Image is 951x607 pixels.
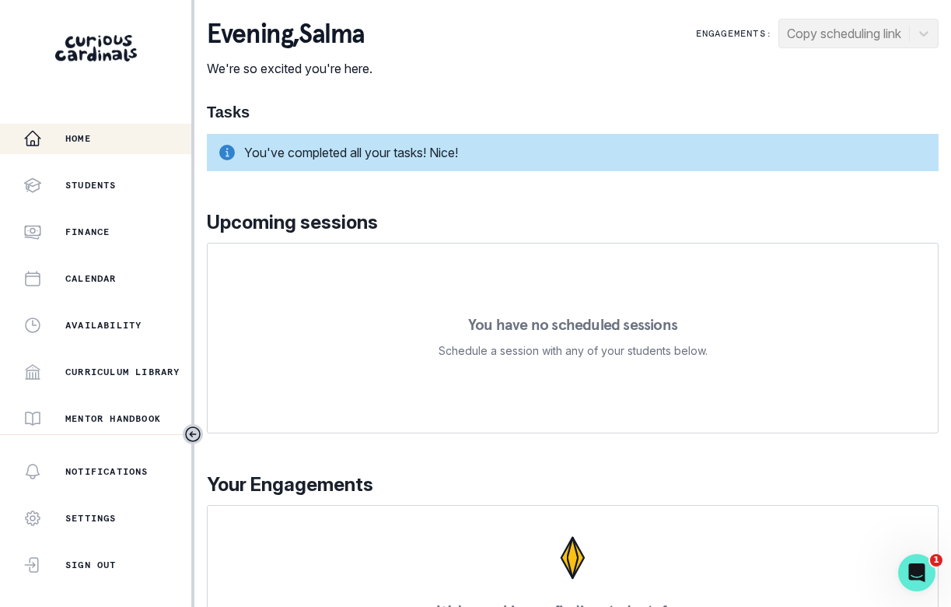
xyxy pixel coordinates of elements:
p: Home [65,132,91,145]
p: You have no scheduled sessions [468,317,677,332]
p: Notifications [65,465,149,478]
p: Settings [65,512,117,525]
iframe: Intercom live chat [898,554,935,591]
div: You've completed all your tasks! Nice! [207,134,939,171]
p: Sign Out [65,559,117,571]
p: Curriculum Library [65,366,180,378]
p: Mentor Handbook [65,412,161,425]
p: Finance [65,226,110,238]
p: We're so excited you're here. [207,59,372,78]
button: Toggle sidebar [183,424,203,444]
p: Students [65,179,117,191]
p: Schedule a session with any of your students below. [439,342,708,360]
p: Upcoming sessions [207,209,939,237]
h1: Tasks [207,103,939,121]
p: Engagements: [696,27,772,40]
p: Your Engagements [207,471,939,499]
span: 1 [930,554,942,567]
p: evening , Salma [207,19,372,50]
p: Availability [65,319,142,332]
p: Calendar [65,272,117,285]
img: Curious Cardinals Logo [55,35,137,61]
